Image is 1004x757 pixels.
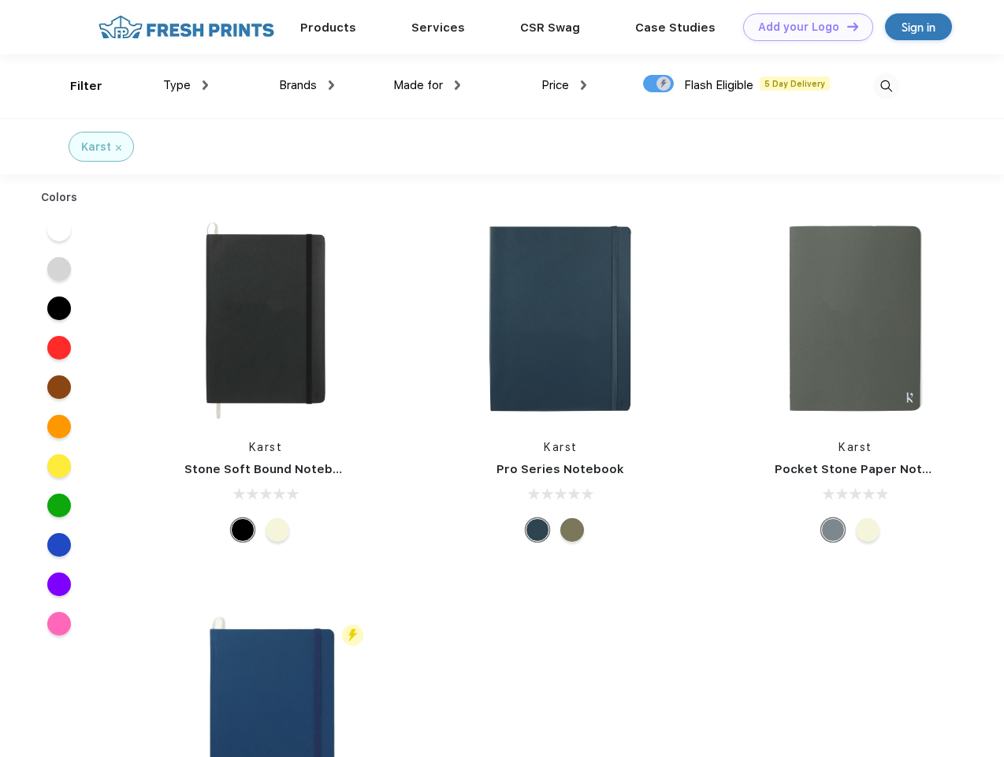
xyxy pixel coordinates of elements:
div: Filter [70,77,102,95]
a: Karst [249,441,283,453]
img: desktop_search.svg [873,73,899,99]
a: Services [411,21,465,35]
div: Black [231,518,255,542]
span: Made for [393,78,443,92]
span: Type [163,78,191,92]
img: func=resize&h=266 [161,214,370,423]
a: Products [300,21,356,35]
div: Beige [266,518,289,542]
span: Brands [279,78,317,92]
div: Karst [81,139,111,155]
span: 5 Day Delivery [760,76,830,91]
span: Price [541,78,569,92]
a: Pocket Stone Paper Notebook [775,462,961,476]
img: dropdown.png [581,80,586,90]
span: Flash Eligible [684,78,753,92]
div: Gray [821,518,845,542]
a: Karst [544,441,578,453]
img: func=resize&h=266 [751,214,961,423]
div: Colors [29,189,90,206]
div: Sign in [902,18,935,36]
a: Sign in [885,13,952,40]
a: CSR Swag [520,21,580,35]
img: dropdown.png [329,80,334,90]
img: func=resize&h=266 [456,214,665,423]
div: Navy [526,518,549,542]
div: Olive [560,518,584,542]
img: filter_cancel.svg [116,145,121,151]
a: Stone Soft Bound Notebook [184,462,355,476]
img: DT [847,22,858,31]
img: fo%20logo%202.webp [94,13,279,41]
img: flash_active_toggle.svg [342,625,363,646]
div: Beige [856,518,879,542]
img: dropdown.png [203,80,208,90]
a: Pro Series Notebook [496,462,624,476]
img: dropdown.png [455,80,460,90]
div: Add your Logo [758,21,839,34]
a: Karst [839,441,872,453]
